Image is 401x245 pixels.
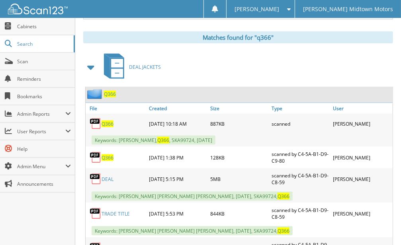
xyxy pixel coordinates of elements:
[90,173,102,185] img: PDF.png
[270,116,331,132] div: scanned
[270,149,331,166] div: scanned by C4-5A-B1-D9-C9-80
[278,193,290,200] span: Q366
[99,51,161,83] a: DEAL JACKETS
[157,137,169,144] span: Q366
[208,149,270,166] div: 128KB
[104,91,116,97] a: Q366
[303,7,393,12] span: [PERSON_NAME] Midtown Motors
[17,181,71,187] span: Announcements
[208,116,270,132] div: 887KB
[90,118,102,130] img: PDF.png
[90,152,102,163] img: PDF.png
[361,207,401,245] iframe: Chat Widget
[102,210,130,217] a: TRADE TITLE
[17,76,71,82] span: Reminders
[92,192,293,201] span: Keywords: [PERSON_NAME] [PERSON_NAME] [PERSON_NAME], [DATE], SKA99724,
[208,103,270,114] a: Size
[208,205,270,222] div: 844KB
[87,89,104,99] img: folder2.png
[17,146,71,152] span: Help
[331,149,393,166] div: [PERSON_NAME]
[331,103,393,114] a: User
[102,154,113,161] a: Q366
[17,111,65,117] span: Admin Reports
[331,116,393,132] div: [PERSON_NAME]
[147,149,208,166] div: [DATE] 1:38 PM
[147,103,208,114] a: Created
[102,176,113,183] a: DEAL
[17,93,71,100] span: Bookmarks
[270,170,331,188] div: scanned by C4-5A-B1-D9-C8-59
[17,163,65,170] span: Admin Menu
[208,170,270,188] div: 5MB
[83,31,393,43] div: Matches found for "q366"
[147,170,208,188] div: [DATE] 5:15 PM
[8,4,68,14] img: scan123-logo-white.svg
[331,170,393,188] div: [PERSON_NAME]
[92,226,293,235] span: Keywords: [PERSON_NAME] [PERSON_NAME] [PERSON_NAME], [DATE], SKA99724,
[129,64,161,70] span: DEAL JACKETS
[331,205,393,222] div: [PERSON_NAME]
[147,116,208,132] div: [DATE] 10:18 AM
[147,205,208,222] div: [DATE] 5:53 PM
[17,41,70,47] span: Search
[235,7,279,12] span: [PERSON_NAME]
[17,58,71,65] span: Scan
[102,121,113,127] a: Q366
[270,103,331,114] a: Type
[17,128,65,135] span: User Reports
[92,136,215,145] span: Keywords: [PERSON_NAME], , SKA99724, [DATE]
[86,103,147,114] a: File
[90,208,102,220] img: PDF.png
[278,227,290,234] span: Q366
[17,23,71,30] span: Cabinets
[270,205,331,222] div: scanned by C4-5A-B1-D9-C8-59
